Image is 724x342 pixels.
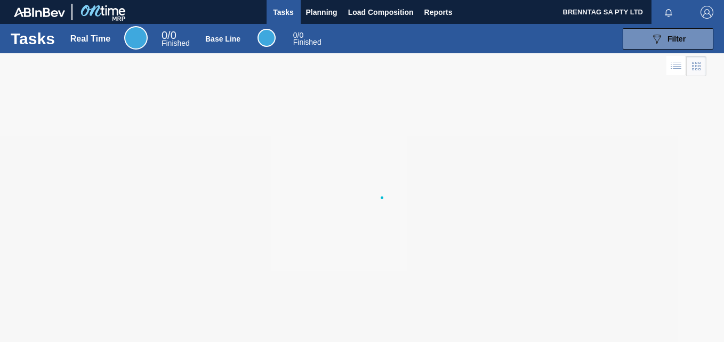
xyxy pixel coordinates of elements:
[11,32,55,45] h1: Tasks
[258,29,276,47] div: Base Line
[424,6,453,19] span: Reports
[623,28,713,50] button: Filter
[293,32,321,46] div: Base Line
[306,6,337,19] span: Planning
[701,6,713,19] img: Logout
[293,31,297,39] span: 0
[14,7,65,17] img: TNhmsLtSVTkK8tSr43FrP2fwEKptu5GPRR3wAAAABJRU5ErkJggg==
[162,29,167,41] span: 0
[205,35,240,43] div: Base Line
[651,5,686,20] button: Notifications
[162,29,176,41] span: / 0
[272,6,295,19] span: Tasks
[348,6,414,19] span: Load Composition
[70,34,110,44] div: Real Time
[162,39,190,47] span: Finished
[162,31,190,47] div: Real Time
[667,35,686,43] span: Filter
[293,38,321,46] span: Finished
[293,31,303,39] span: / 0
[124,26,148,50] div: Real Time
